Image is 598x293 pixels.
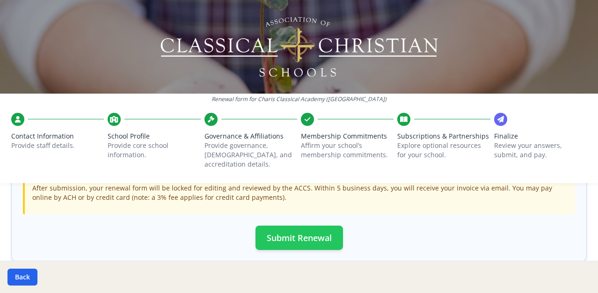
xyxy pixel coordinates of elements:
[397,141,490,160] p: Explore optional resources for your school.
[255,226,343,250] button: Submit Renewal
[301,141,394,160] p: Affirm your school’s membership commitments.
[204,132,297,141] span: Governance & Affiliations
[204,141,297,169] p: Provide governance, [DEMOGRAPHIC_DATA], and accreditation details.
[11,132,104,141] span: Contact Information
[397,132,490,141] span: Subscriptions & Partnerships
[32,183,568,202] p: After submission, your renewal form will be locked for editing and reviewed by the ACCS. Within 5...
[301,132,394,141] span: Membership Commitments
[11,141,104,150] p: Provide staff details.
[108,141,200,160] p: Provide core school information.
[7,269,37,286] button: Back
[108,132,200,141] span: School Profile
[494,141,587,160] p: Review your answers, submit, and pay.
[159,14,439,80] img: Logo
[494,132,587,141] span: Finalize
